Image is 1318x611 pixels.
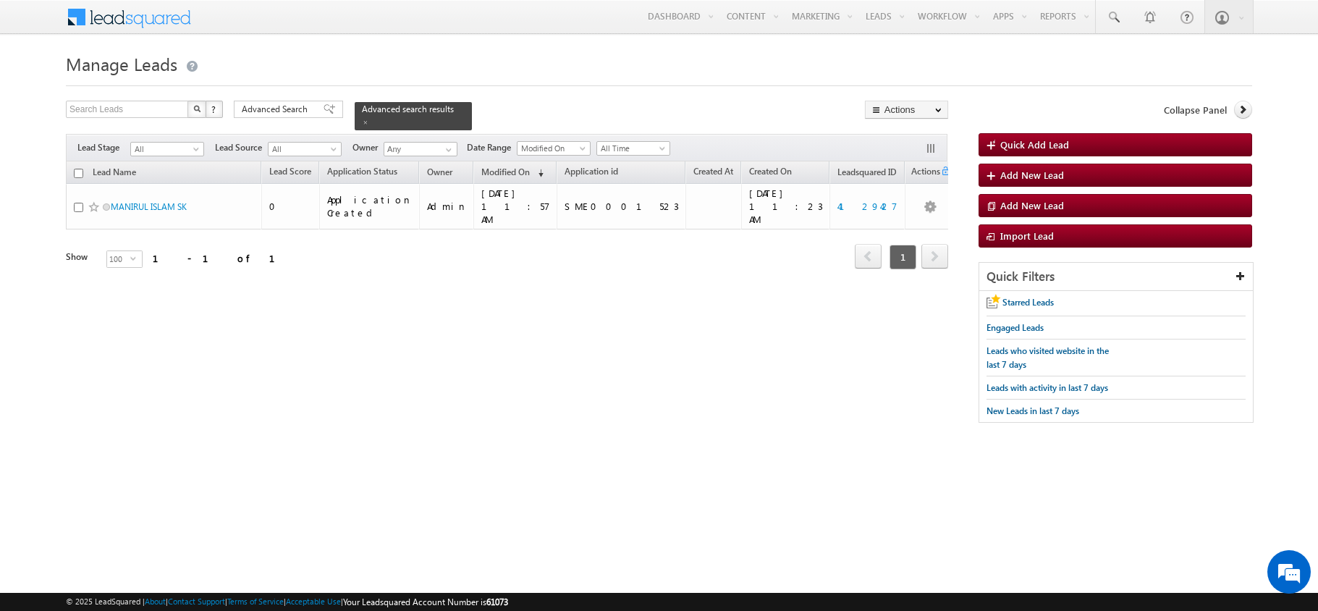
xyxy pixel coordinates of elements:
span: Add New Lead [1000,199,1064,211]
span: Quick Add Lead [1000,138,1069,151]
a: Terms of Service [227,597,284,606]
a: Contact Support [168,597,225,606]
a: Created At [686,164,740,182]
a: next [921,245,948,269]
a: Lead Score [262,164,318,182]
a: Modified On [517,141,591,156]
span: Lead Stage [77,141,130,154]
a: prev [855,245,882,269]
span: Modified On [481,167,530,177]
a: About [145,597,166,606]
div: Admin [427,200,468,213]
a: All [268,142,342,156]
a: All Time [596,141,670,156]
span: Lead Score [269,166,311,177]
span: © 2025 LeadSquared | | | | | [66,595,508,609]
span: (sorted descending) [532,167,544,179]
a: MANIRUL ISLAM SK [111,201,187,212]
span: Your Leadsquared Account Number is [343,597,508,607]
a: 4129427 [837,200,897,212]
img: Search [193,105,200,112]
span: Collapse Panel [1164,104,1227,117]
div: [DATE] 11:23 AM [749,187,823,226]
span: Advanced search results [362,104,454,114]
span: Leads who visited website in the last 7 days [987,345,1109,370]
div: 0 [269,200,313,213]
span: Leads with activity in last 7 days [987,382,1108,393]
span: Manage Leads [66,52,177,75]
span: All [269,143,337,156]
span: Actions [905,164,940,182]
span: New Leads in last 7 days [987,405,1079,416]
span: 61073 [486,597,508,607]
span: Application id [565,166,618,177]
span: Owner [427,167,452,177]
span: Import Lead [1000,229,1054,242]
a: All [130,142,204,156]
span: 100 [107,251,130,267]
span: Created On [749,166,792,177]
span: prev [855,244,882,269]
span: ? [211,103,218,115]
span: Modified On [518,142,586,155]
div: [DATE] 11:57 AM [481,187,550,226]
span: All [131,143,200,156]
button: ? [206,101,223,118]
span: Advanced Search [242,103,312,116]
div: SME0001523 [565,200,679,213]
span: next [921,244,948,269]
button: Actions [865,101,948,119]
a: Application Status [320,164,405,182]
div: Application Created [327,193,413,219]
a: Modified On (sorted descending) [474,164,551,182]
a: Lead Name [85,164,143,183]
a: Leadsquared ID [830,164,904,183]
span: Owner [352,141,384,154]
span: Date Range [467,141,517,154]
span: Application Status [327,166,397,177]
span: All Time [597,142,666,155]
a: Application id [557,164,625,182]
span: 1 [890,245,916,269]
span: Starred Leads [1002,297,1054,308]
div: Show [66,250,95,264]
span: Created At [693,166,733,177]
input: Check all records [74,169,83,178]
input: Type to Search [384,142,457,156]
div: Quick Filters [979,263,1253,291]
div: 1 - 1 of 1 [153,250,292,266]
span: Engaged Leads [987,322,1044,333]
a: Acceptable Use [286,597,341,606]
a: Created On [742,164,799,182]
span: Add New Lead [1000,169,1064,181]
span: select [130,255,142,261]
span: Lead Source [215,141,268,154]
a: Show All Items [438,143,456,157]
